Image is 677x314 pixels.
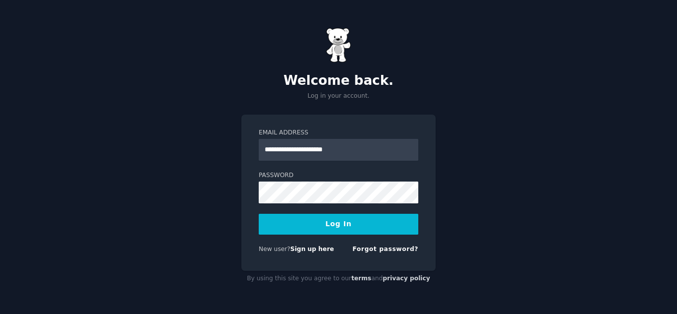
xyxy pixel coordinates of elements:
[259,214,418,235] button: Log In
[241,92,436,101] p: Log in your account.
[259,171,418,180] label: Password
[241,73,436,89] h2: Welcome back.
[383,275,430,282] a: privacy policy
[351,275,371,282] a: terms
[259,128,418,137] label: Email Address
[290,246,334,252] a: Sign up here
[241,271,436,287] div: By using this site you agree to our and
[326,28,351,63] img: Gummy Bear
[259,246,290,252] span: New user?
[352,246,418,252] a: Forgot password?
